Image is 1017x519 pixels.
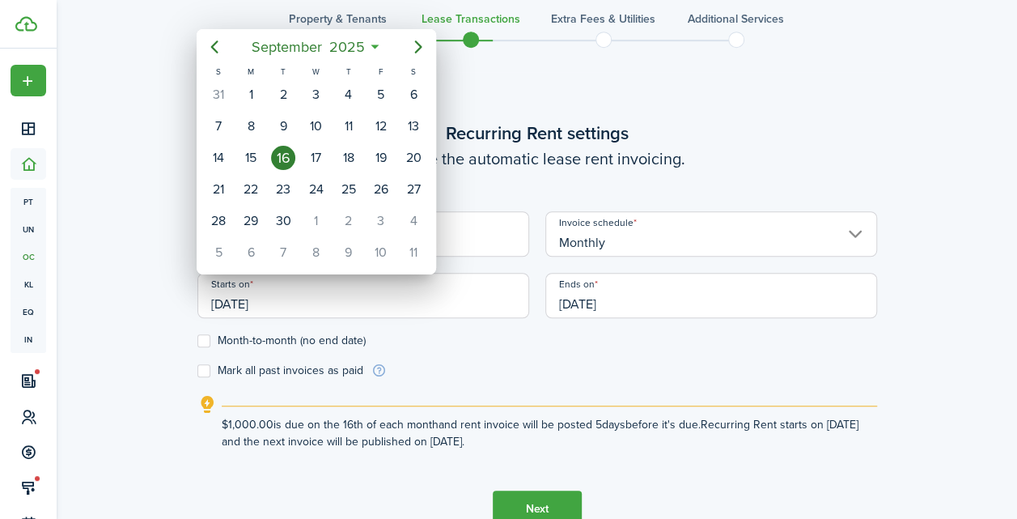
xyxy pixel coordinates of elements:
[337,146,361,170] div: Thursday, September 18, 2025
[337,209,361,233] div: Thursday, October 2, 2025
[304,83,328,107] div: Wednesday, September 3, 2025
[337,177,361,202] div: Thursday, September 25, 2025
[239,209,264,233] div: Monday, September 29, 2025
[337,83,361,107] div: Thursday, September 4, 2025
[239,83,264,107] div: Monday, September 1, 2025
[337,114,361,138] div: Thursday, September 11, 2025
[401,240,426,265] div: Saturday, October 11, 2025
[235,65,267,79] div: M
[248,32,325,62] span: September
[272,146,296,170] div: Today, Tuesday, September 16, 2025
[239,177,264,202] div: Monday, September 22, 2025
[206,209,231,233] div: Sunday, September 28, 2025
[401,114,426,138] div: Saturday, September 13, 2025
[365,65,397,79] div: F
[369,240,393,265] div: Friday, October 10, 2025
[369,114,393,138] div: Friday, September 12, 2025
[337,240,361,265] div: Thursday, October 9, 2025
[304,177,328,202] div: Wednesday, September 24, 2025
[268,65,300,79] div: T
[304,240,328,265] div: Wednesday, October 8, 2025
[202,65,235,79] div: S
[272,83,296,107] div: Tuesday, September 2, 2025
[241,32,375,62] mbsc-button: September2025
[304,209,328,233] div: Wednesday, October 1, 2025
[272,177,296,202] div: Tuesday, September 23, 2025
[206,83,231,107] div: Sunday, August 31, 2025
[369,146,393,170] div: Friday, September 19, 2025
[369,177,393,202] div: Friday, September 26, 2025
[304,146,328,170] div: Wednesday, September 17, 2025
[325,32,368,62] span: 2025
[206,146,231,170] div: Sunday, September 14, 2025
[397,65,430,79] div: S
[401,209,426,233] div: Saturday, October 4, 2025
[304,114,328,138] div: Wednesday, September 10, 2025
[206,240,231,265] div: Sunday, October 5, 2025
[369,209,393,233] div: Friday, October 3, 2025
[402,31,434,63] mbsc-button: Next page
[333,65,365,79] div: T
[401,83,426,107] div: Saturday, September 6, 2025
[300,65,333,79] div: W
[239,240,264,265] div: Monday, October 6, 2025
[401,146,426,170] div: Saturday, September 20, 2025
[369,83,393,107] div: Friday, September 5, 2025
[272,240,296,265] div: Tuesday, October 7, 2025
[239,146,264,170] div: Monday, September 15, 2025
[198,31,231,63] mbsc-button: Previous page
[401,177,426,202] div: Saturday, September 27, 2025
[206,114,231,138] div: Sunday, September 7, 2025
[239,114,264,138] div: Monday, September 8, 2025
[272,209,296,233] div: Tuesday, September 30, 2025
[272,114,296,138] div: Tuesday, September 9, 2025
[206,177,231,202] div: Sunday, September 21, 2025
